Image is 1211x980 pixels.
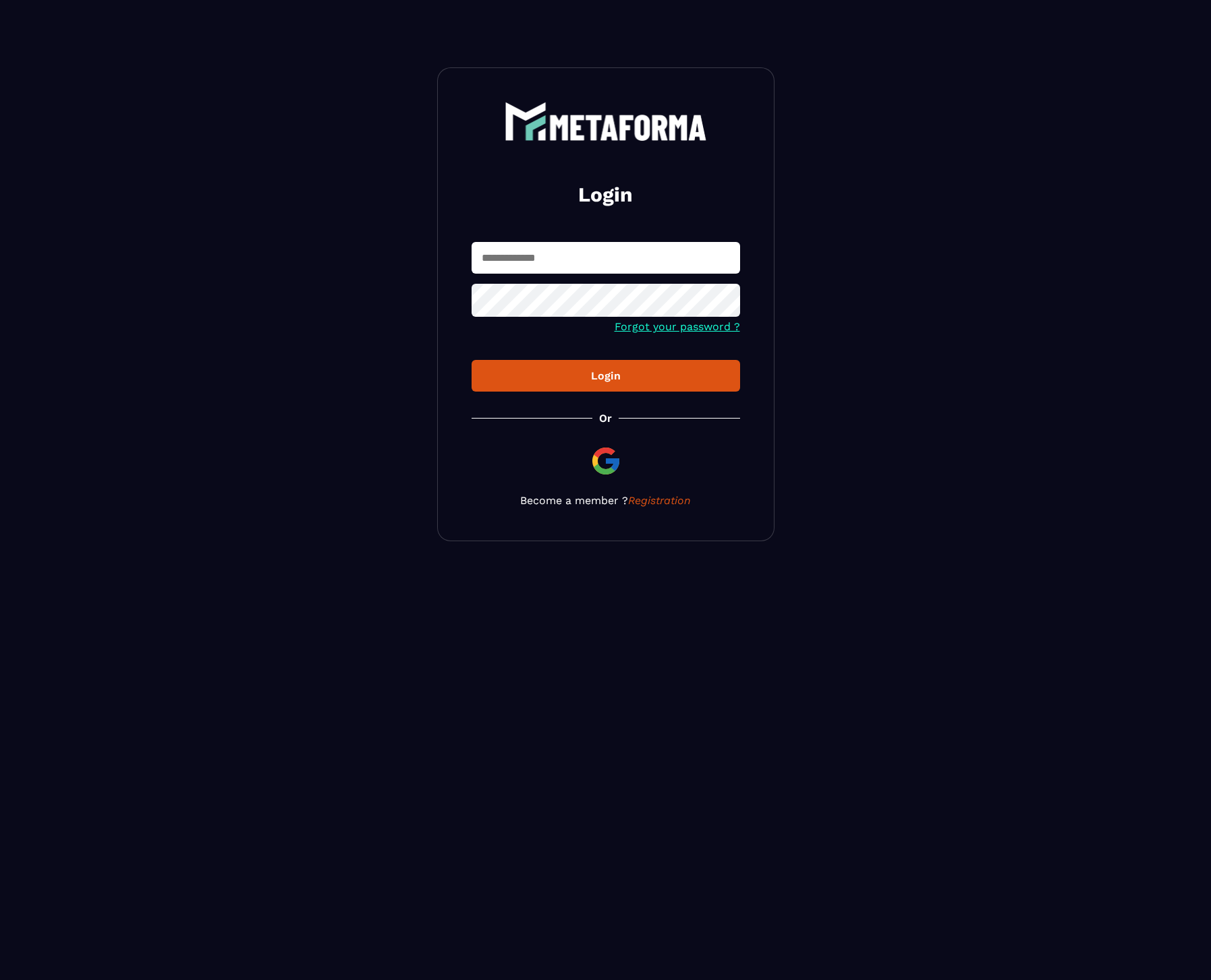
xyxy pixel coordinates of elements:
[472,494,740,507] p: Become a member ?
[505,102,707,141] img: logo
[599,412,612,425] p: Or
[472,360,740,392] button: Login
[628,494,691,507] a: Registration
[472,102,740,141] a: logo
[488,181,724,208] h2: Login
[482,369,729,382] div: Login
[615,320,740,333] a: Forgot your password ?
[590,445,622,477] img: google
